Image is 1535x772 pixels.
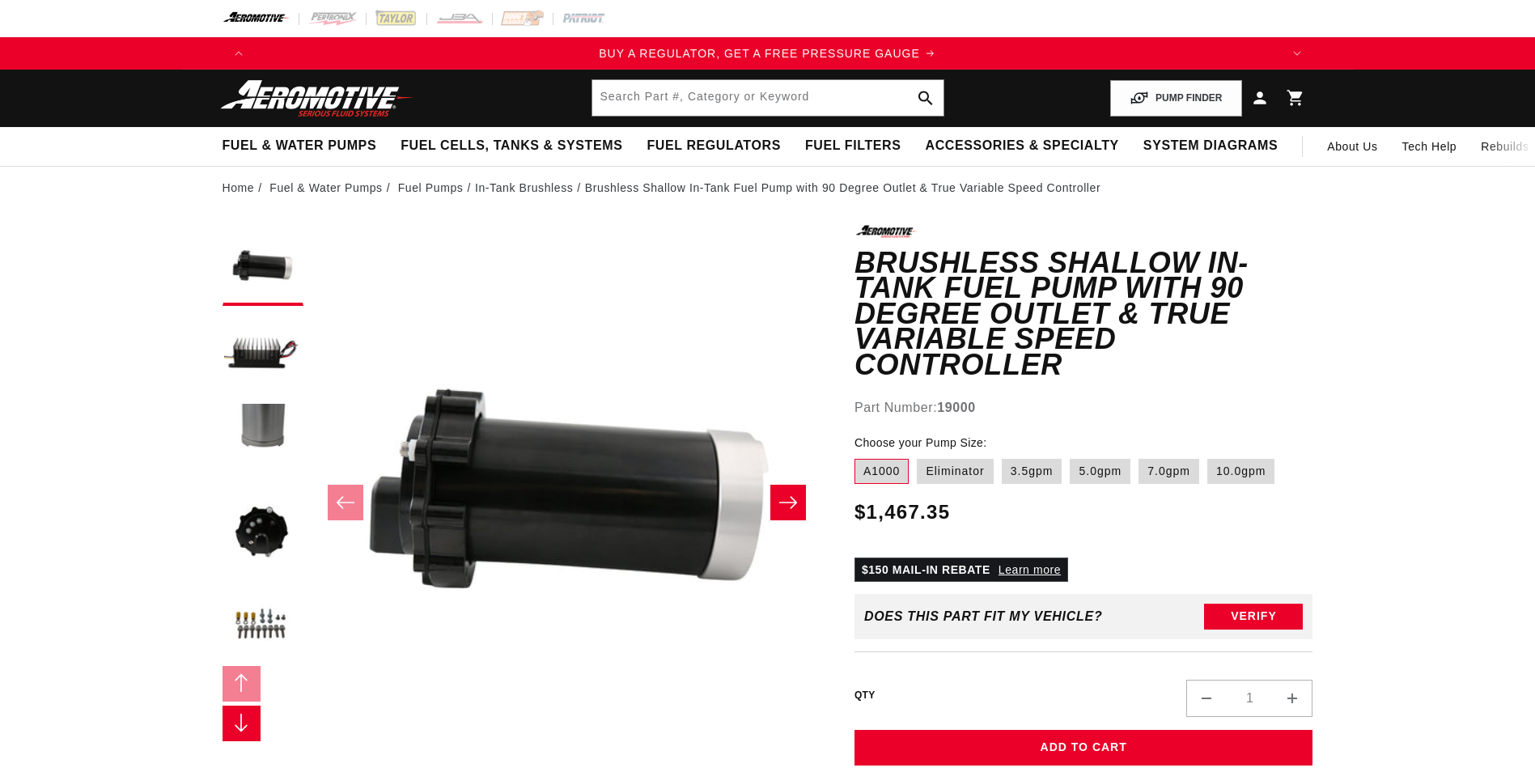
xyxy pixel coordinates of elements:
label: 10.0gpm [1207,459,1274,485]
div: 1 of 4 [255,45,1281,62]
legend: Choose your Pump Size: [854,435,989,452]
label: A1000 [854,459,909,485]
slideshow-component: Translation missing: en.sections.announcements.announcement_bar [182,37,1354,70]
button: Add to Cart [854,730,1313,766]
span: Fuel Filters [805,138,901,155]
a: Fuel & Water Pumps [269,179,382,197]
span: Accessories & Specialty [926,138,1119,155]
button: Load image 4 in gallery view [223,492,303,573]
span: Fuel Cells, Tanks & Systems [401,138,622,155]
button: PUMP FINDER [1110,80,1241,117]
img: Aeromotive [216,79,418,117]
button: Translation missing: en.sections.announcements.previous_announcement [223,37,255,70]
summary: Fuel Cells, Tanks & Systems [388,127,634,165]
label: Eliminator [917,459,993,485]
div: Announcement [255,45,1281,62]
span: $1,467.35 [854,498,950,527]
strong: 19000 [937,401,976,414]
button: Load image 2 in gallery view [223,314,303,395]
summary: System Diagrams [1131,127,1290,165]
div: Part Number: [854,397,1313,418]
summary: Fuel Filters [793,127,914,165]
button: Translation missing: en.sections.announcements.next_announcement [1281,37,1313,70]
label: QTY [854,689,876,702]
button: Slide right [770,485,806,520]
a: Learn more [999,563,1061,576]
button: Slide left [223,666,261,702]
summary: Fuel & Water Pumps [210,127,389,165]
input: Search by Part Number, Category or Keyword [592,80,943,116]
label: 5.0gpm [1070,459,1130,485]
a: About Us [1315,127,1389,166]
span: BUY A REGULATOR, GET A FREE PRESSURE GAUGE [599,47,920,60]
span: System Diagrams [1143,138,1278,155]
button: Verify [1204,604,1303,630]
button: Load image 1 in gallery view [223,225,303,306]
button: search button [908,80,943,116]
span: About Us [1327,140,1377,153]
button: Load image 5 in gallery view [223,581,303,662]
span: Rebuilds [1481,138,1529,155]
summary: Tech Help [1390,127,1469,166]
li: Brushless Shallow In-Tank Fuel Pump with 90 Degree Outlet & True Variable Speed Controller [585,179,1100,197]
a: Fuel Pumps [398,179,464,197]
h1: Brushless Shallow In-Tank Fuel Pump with 90 Degree Outlet & True Variable Speed Controller [854,250,1313,378]
button: Slide left [328,485,363,520]
p: $150 MAIL-IN REBATE [854,558,1068,582]
summary: Fuel Regulators [634,127,792,165]
button: Load image 3 in gallery view [223,403,303,484]
nav: breadcrumbs [223,179,1313,197]
summary: Accessories & Specialty [914,127,1131,165]
div: Does This part fit My vehicle? [864,609,1103,624]
span: Fuel Regulators [647,138,780,155]
a: BUY A REGULATOR, GET A FREE PRESSURE GAUGE [255,45,1281,62]
label: 7.0gpm [1139,459,1199,485]
span: Fuel & Water Pumps [223,138,377,155]
a: Home [223,179,255,197]
li: In-Tank Brushless [475,179,585,197]
button: Slide right [223,706,261,741]
label: 3.5gpm [1002,459,1062,485]
span: Tech Help [1402,138,1457,155]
